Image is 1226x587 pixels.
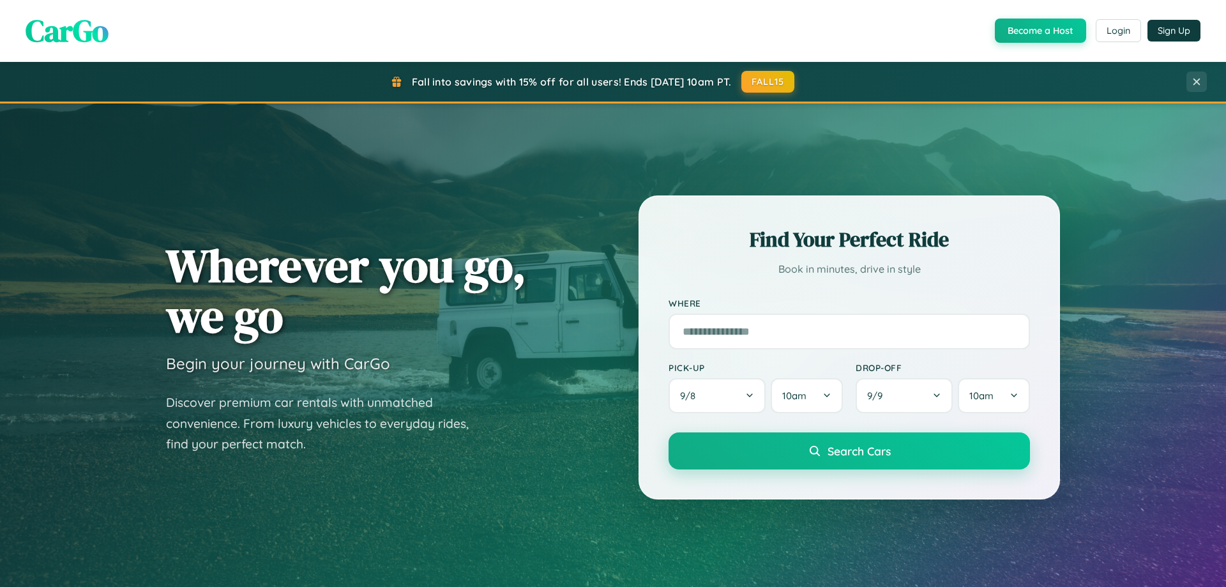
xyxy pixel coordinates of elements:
[1147,20,1200,42] button: Sign Up
[867,390,889,402] span: 9 / 9
[958,378,1030,413] button: 10am
[166,354,390,373] h3: Begin your journey with CarGo
[669,432,1030,469] button: Search Cars
[669,362,843,373] label: Pick-up
[771,378,843,413] button: 10am
[680,390,702,402] span: 9 / 8
[741,71,795,93] button: FALL15
[782,390,806,402] span: 10am
[166,392,485,455] p: Discover premium car rentals with unmatched convenience. From luxury vehicles to everyday rides, ...
[669,298,1030,309] label: Where
[856,362,1030,373] label: Drop-off
[856,378,953,413] button: 9/9
[1096,19,1141,42] button: Login
[669,378,766,413] button: 9/8
[412,75,732,88] span: Fall into savings with 15% off for all users! Ends [DATE] 10am PT.
[166,240,526,341] h1: Wherever you go, we go
[669,225,1030,254] h2: Find Your Perfect Ride
[995,19,1086,43] button: Become a Host
[669,260,1030,278] p: Book in minutes, drive in style
[969,390,994,402] span: 10am
[26,10,109,52] span: CarGo
[828,444,891,458] span: Search Cars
